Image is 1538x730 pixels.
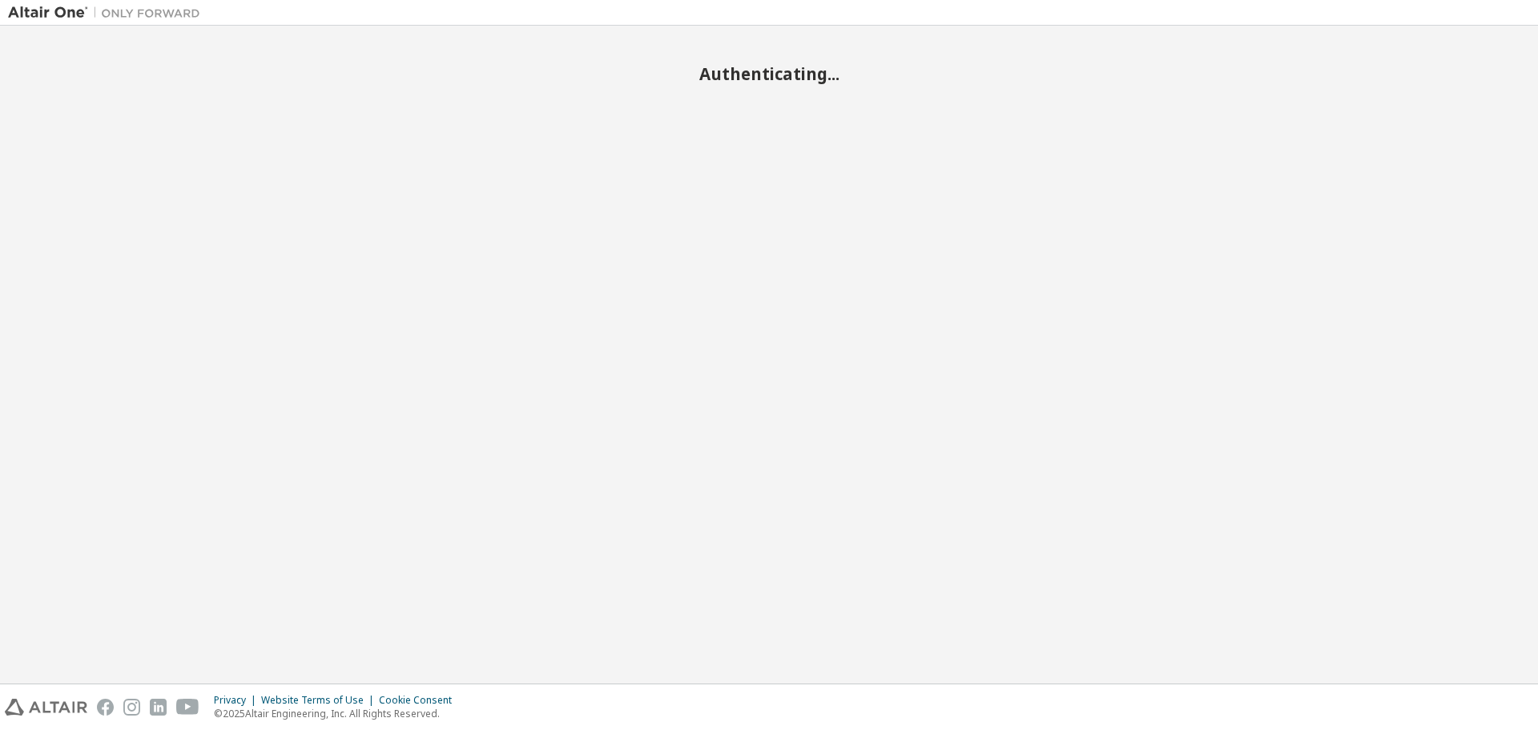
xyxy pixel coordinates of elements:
img: instagram.svg [123,699,140,716]
div: Privacy [214,694,261,707]
img: youtube.svg [176,699,199,716]
img: facebook.svg [97,699,114,716]
img: altair_logo.svg [5,699,87,716]
img: Altair One [8,5,208,21]
h2: Authenticating... [8,63,1530,84]
p: © 2025 Altair Engineering, Inc. All Rights Reserved. [214,707,461,720]
img: linkedin.svg [150,699,167,716]
div: Website Terms of Use [261,694,379,707]
div: Cookie Consent [379,694,461,707]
